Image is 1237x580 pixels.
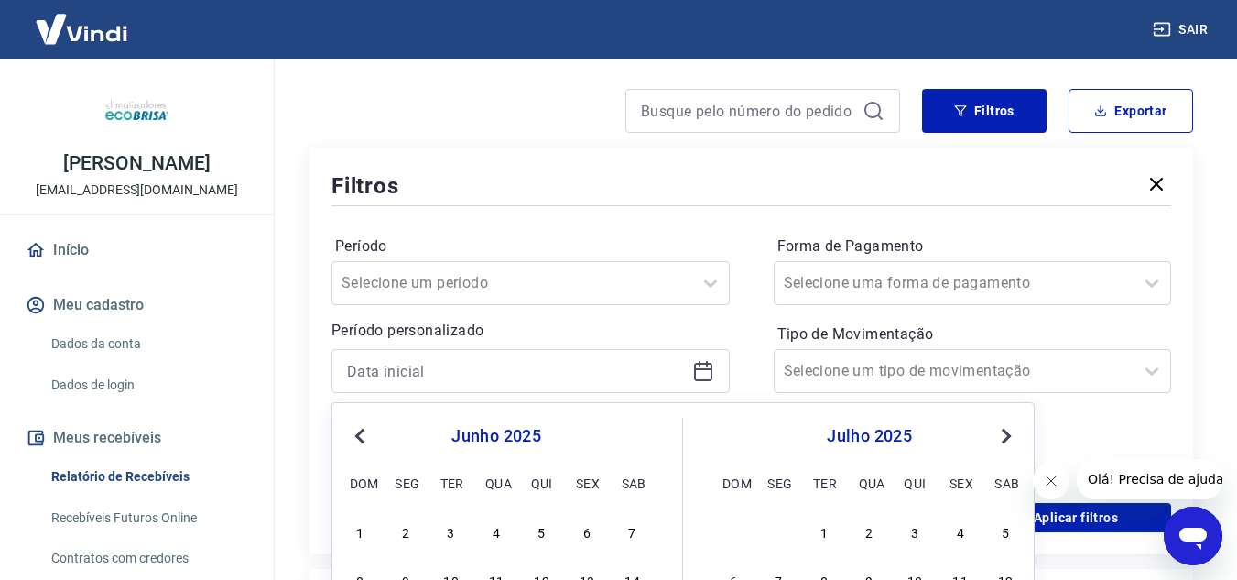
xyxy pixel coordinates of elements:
[44,367,252,404] a: Dados de login
[347,357,685,385] input: Data inicial
[777,235,1168,257] label: Forma de Pagamento
[641,97,855,125] input: Busque pelo número do pedido
[981,503,1171,532] button: Aplicar filtros
[22,1,141,57] img: Vindi
[994,520,1016,542] div: Choose sábado, 5 de julho de 2025
[485,472,507,494] div: qua
[44,458,252,496] a: Relatório de Recebíveis
[622,520,644,542] div: Choose sábado, 7 de junho de 2025
[576,472,598,494] div: sex
[767,520,789,542] div: Choose segunda-feira, 30 de junho de 2025
[349,425,371,447] button: Previous Month
[44,325,252,363] a: Dados da conta
[440,520,462,542] div: Choose terça-feira, 3 de junho de 2025
[994,472,1016,494] div: sab
[331,171,399,201] h5: Filtros
[859,472,881,494] div: qua
[777,323,1168,345] label: Tipo de Movimentação
[813,472,835,494] div: ter
[44,499,252,537] a: Recebíveis Futuros Online
[576,520,598,542] div: Choose sexta-feira, 6 de junho de 2025
[949,472,971,494] div: sex
[440,472,462,494] div: ter
[859,520,881,542] div: Choose quarta-feira, 2 de julho de 2025
[722,472,744,494] div: dom
[995,425,1017,447] button: Next Month
[335,235,726,257] label: Período
[1149,13,1215,47] button: Sair
[101,73,174,147] img: 621918f9-b2ee-4463-9b4f-05ef9fd11c15.jpeg
[622,472,644,494] div: sab
[331,320,730,342] p: Período personalizado
[44,540,252,577] a: Contratos com credores
[904,520,926,542] div: Choose quinta-feira, 3 de julho de 2025
[22,285,252,325] button: Meu cadastro
[1077,459,1222,499] iframe: Mensagem da empresa
[22,230,252,270] a: Início
[767,472,789,494] div: seg
[350,520,372,542] div: Choose domingo, 1 de junho de 2025
[904,472,926,494] div: qui
[350,472,372,494] div: dom
[722,520,744,542] div: Choose domingo, 29 de junho de 2025
[485,520,507,542] div: Choose quarta-feira, 4 de junho de 2025
[395,472,417,494] div: seg
[1033,463,1069,499] iframe: Fechar mensagem
[347,425,646,447] div: junho 2025
[11,13,154,27] span: Olá! Precisa de ajuda?
[922,89,1047,133] button: Filtros
[531,520,553,542] div: Choose quinta-feira, 5 de junho de 2025
[36,181,238,200] p: [EMAIL_ADDRESS][DOMAIN_NAME]
[1069,89,1193,133] button: Exportar
[22,418,252,458] button: Meus recebíveis
[63,154,210,173] p: [PERSON_NAME]
[949,520,971,542] div: Choose sexta-feira, 4 de julho de 2025
[813,520,835,542] div: Choose terça-feira, 1 de julho de 2025
[531,472,553,494] div: qui
[1164,507,1222,565] iframe: Botão para abrir a janela de mensagens
[395,520,417,542] div: Choose segunda-feira, 2 de junho de 2025
[720,425,1019,447] div: julho 2025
